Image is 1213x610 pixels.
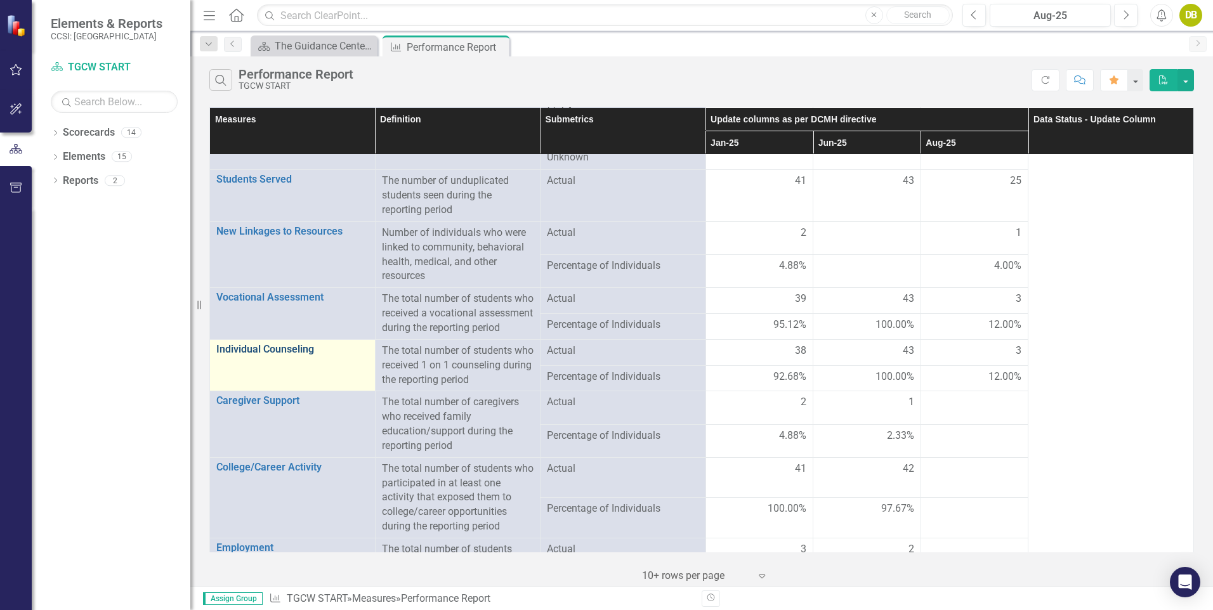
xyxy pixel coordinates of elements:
a: Measures [352,592,396,604]
span: Search [904,10,931,20]
td: Double-Click to Edit [705,538,813,564]
td: Double-Click to Edit Right Click for Context Menu [210,538,376,590]
p: The total number of students who received a vocational assessment during the reporting period [382,292,534,335]
div: Performance Report [239,67,353,81]
input: Search ClearPoint... [257,4,953,27]
a: Employment [216,542,369,554]
span: 43 [903,344,914,358]
td: Double-Click to Edit [813,170,921,222]
span: Actual [547,462,699,476]
a: Students Served [216,174,369,185]
span: Percentage of Individuals [547,502,699,516]
div: Open Intercom Messenger [1170,567,1200,597]
span: 92.68% [773,370,806,384]
div: TGCW START [239,81,353,91]
span: 41 [795,174,806,188]
td: Double-Click to Edit [813,339,921,365]
p: The total number of students who participated in at least one activity that exposed them to colle... [382,462,534,534]
a: Vocational Assessment [216,292,369,303]
span: 42 [903,462,914,476]
a: TGCW START [51,60,178,75]
div: Performance Report [407,39,506,55]
td: Double-Click to Edit [813,538,921,564]
td: Double-Click to Edit [921,391,1028,424]
p: The total number of students who received 1 on 1 counseling during the reporting period [382,344,534,387]
td: Double-Click to Edit Right Click for Context Menu [210,288,376,340]
span: Actual [547,344,699,358]
span: 2.33% [887,429,914,443]
td: Double-Click to Edit [921,221,1028,254]
span: 1 [908,395,914,410]
td: Double-Click to Edit [813,221,921,254]
td: Double-Click to Edit [921,288,1028,314]
small: CCSI: [GEOGRAPHIC_DATA] [51,31,162,41]
span: Actual [547,292,699,306]
td: Double-Click to Edit [705,457,813,498]
span: Percentage of Individuals [547,318,699,332]
td: Double-Click to Edit Right Click for Context Menu [210,391,376,457]
span: 12.00% [988,370,1021,384]
a: The Guidance Center of [GEOGRAPHIC_DATA] Page [254,38,374,54]
td: Double-Click to Edit [705,288,813,314]
td: Double-Click to Edit [705,170,813,222]
button: DB [1179,4,1202,27]
div: The Guidance Center of [GEOGRAPHIC_DATA] Page [275,38,374,54]
span: 95.12% [773,318,806,332]
span: Percentage of Individuals [547,370,699,384]
input: Search Below... [51,91,178,113]
span: 1 [1016,226,1021,240]
td: Double-Click to Edit [813,457,921,498]
button: Aug-25 [990,4,1111,27]
td: Double-Click to Edit [921,457,1028,498]
span: 25 [1010,174,1021,188]
span: Percentage of Individuals [547,429,699,443]
a: College/Career Activity [216,462,369,473]
a: Caregiver Support [216,395,369,406]
a: Individual Counseling [216,344,369,355]
span: 38 [795,344,806,358]
a: Elements [63,150,105,164]
span: 12.00% [988,318,1021,332]
span: Percentage of Individuals [547,259,699,273]
span: Elements & Reports [51,16,162,31]
span: 2 [801,395,806,410]
div: Performance Report [401,592,490,604]
p: The total number of students employed during the reporting period [382,542,534,586]
span: Actual [547,174,699,188]
td: Double-Click to Edit [921,538,1028,564]
span: Actual [547,542,699,557]
div: » » [269,592,692,606]
button: Search [886,6,950,24]
span: 4.88% [779,259,806,273]
span: 2 [908,542,914,557]
a: New Linkages to Resources [216,226,369,237]
td: Double-Click to Edit [921,339,1028,365]
span: 2 [801,226,806,240]
td: Double-Click to Edit [813,391,921,424]
span: 100.00% [768,502,806,516]
td: Double-Click to Edit [813,146,921,170]
span: Assign Group [203,592,263,605]
span: 97.67% [881,502,914,516]
span: 43 [903,174,914,188]
a: Scorecards [63,126,115,140]
td: Double-Click to Edit Right Click for Context Menu [210,339,376,391]
p: The total number of caregivers who received family education/support during the reporting period [382,395,534,453]
span: 100.00% [875,370,914,384]
td: Double-Click to Edit [705,391,813,424]
div: Aug-25 [994,8,1106,23]
div: 15 [112,152,132,162]
td: Double-Click to Edit [813,288,921,314]
a: Reports [63,174,98,188]
span: 39 [795,292,806,306]
td: Double-Click to Edit [921,146,1028,170]
td: Double-Click to Edit [921,170,1028,222]
span: Actual [547,226,699,240]
span: 3 [1016,344,1021,358]
span: 4.88% [779,429,806,443]
div: 14 [121,127,141,138]
img: ClearPoint Strategy [6,15,29,37]
td: Double-Click to Edit [705,221,813,254]
span: 3 [801,542,806,557]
